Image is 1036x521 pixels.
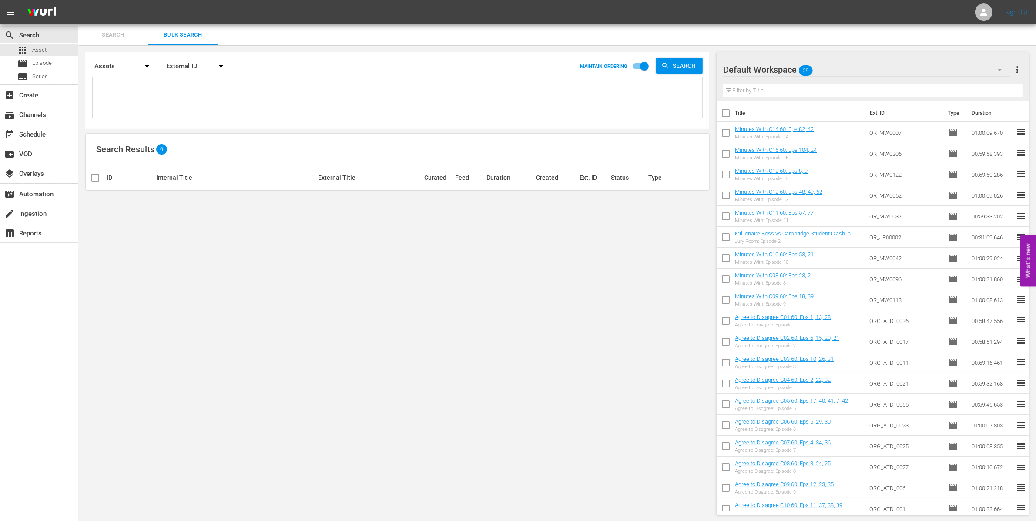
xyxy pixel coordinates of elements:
span: Episode [948,148,958,159]
div: Agree to Disagree: Episode 10 [735,510,842,516]
div: Agree to Disagree: Episode 7 [735,447,831,453]
td: ORG_ATD_0021 [866,373,944,394]
span: Asset [32,46,47,54]
td: ORG_ATD_0017 [866,331,944,352]
span: Episode [948,504,958,514]
div: Ext. ID [580,174,609,181]
td: 00:31:09.646 [968,227,1016,248]
th: Title [735,101,865,125]
td: 01:00:31.860 [968,269,1016,289]
a: Agree to Disagree C05 60: Eps 17, 40, 41, 7, 42 [735,397,848,404]
a: Millionaire Boss vs Cambridge Student Clash in Billionaire Debate [735,230,854,243]
a: Minutes With C15 60: Eps 104, 24 [735,147,817,153]
a: Agree to Disagree C06 60: Eps 5, 29, 30 [735,418,831,425]
td: 01:00:07.803 [968,415,1016,436]
span: Create [4,90,15,101]
span: Schedule [4,129,15,140]
td: OR_MW0096 [866,269,944,289]
button: Search [656,58,703,74]
td: OR_MW0113 [866,289,944,310]
a: Agree to Disagree C09 60: Eps 12, 23, 35 [735,481,834,487]
img: ans4CAIJ8jUAAAAAAAAAAAAAAAAAAAAAAAAgQb4GAAAAAAAAAAAAAAAAAAAAAAAAJMjXAAAAAAAAAAAAAAAAAAAAAAAAgAT5G... [21,2,63,23]
div: Minutes With: Episode 14 [735,134,814,140]
span: reorder [1016,482,1026,493]
td: ORG_ATD_0023 [866,415,944,436]
div: Minutes With: Episode 12 [735,197,822,202]
span: reorder [1016,378,1026,388]
td: ORG_ATD_001 [866,498,944,519]
span: Episode [948,441,958,451]
td: ORG_ATD_0036 [866,310,944,331]
a: Minutes With C14 60: Eps 82, 42 [735,126,814,132]
td: OR_JR00002 [866,227,944,248]
td: 01:00:09.026 [968,185,1016,206]
span: Episode [948,399,958,410]
button: Open Feedback Widget [1020,235,1036,286]
a: Agree to Disagree C04 60: Eps 2, 22, 32 [735,376,831,383]
span: Episode [948,420,958,430]
div: Agree to Disagree: Episode 4 [735,385,831,390]
a: Minutes With C08 60: Eps 23, 2 [735,272,811,279]
div: Minutes With: Episode 13 [735,176,808,182]
span: Reports [4,228,15,239]
td: 01:00:08.613 [968,289,1016,310]
span: Search [4,30,15,40]
div: Feed [455,174,484,181]
td: 00:59:45.653 [968,394,1016,415]
td: 00:58:51.294 [968,331,1016,352]
span: Episode [948,483,958,493]
a: Agree to Disagree C03 60: Eps 10, 26, 31 [735,356,834,362]
span: reorder [1016,420,1026,430]
td: OR_MW0206 [866,143,944,164]
span: reorder [1016,211,1026,221]
span: Episode [32,59,52,67]
td: OR_MW0042 [866,248,944,269]
td: 01:00:10.672 [968,457,1016,477]
div: External ID [166,54,231,78]
a: Minutes With C12 60: Eps 8, 9 [735,168,808,174]
span: reorder [1016,148,1026,158]
span: Channels [4,110,15,120]
span: reorder [1016,357,1026,367]
td: OR_MW0037 [866,206,944,227]
a: Sign Out [1005,9,1028,16]
div: Created [536,174,577,181]
span: Episode [948,253,958,263]
td: 00:58:47.556 [968,310,1016,331]
td: 01:00:21.218 [968,477,1016,498]
span: 29 [799,61,813,80]
a: Agree to Disagree C07 60: Eps 4, 34, 36 [735,439,831,446]
span: Series [17,71,28,82]
span: reorder [1016,127,1026,138]
div: Agree to Disagree: Episode 1 [735,322,831,328]
td: 01:00:08.355 [968,436,1016,457]
span: reorder [1016,503,1026,514]
td: OR_MW0052 [866,185,944,206]
span: more_vert [1012,64,1023,75]
td: 01:00:29.024 [968,248,1016,269]
a: Agree to Disagree C08 60: Eps 3, 24, 25 [735,460,831,467]
td: ORG_ATD_0025 [866,436,944,457]
span: reorder [1016,252,1026,263]
span: Episode [17,58,28,69]
span: Bulk Search [153,30,212,40]
span: Asset [17,45,28,55]
a: Agree to Disagree C01 60: Eps 1, 13, 28 [735,314,831,320]
span: Overlays [4,168,15,179]
div: Minutes With: Episode 10 [735,259,814,265]
span: reorder [1016,461,1026,472]
div: Jury Room: Episode 2 [735,239,862,244]
div: ID [107,174,154,181]
th: Duration [966,101,1019,125]
span: reorder [1016,399,1026,409]
div: Agree to Disagree: Episode 9 [735,489,834,495]
span: Episode [948,295,958,305]
div: Duration [486,174,533,181]
span: menu [5,7,16,17]
span: reorder [1016,315,1026,326]
p: MAINTAIN ORDERING [580,64,627,69]
a: Minutes With C12 60: Eps 48, 49, 62 [735,188,822,195]
button: more_vert [1012,59,1023,80]
div: Curated [424,174,453,181]
td: 01:00:09.670 [968,122,1016,143]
